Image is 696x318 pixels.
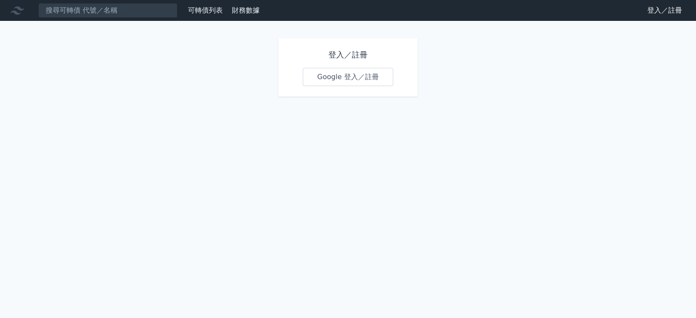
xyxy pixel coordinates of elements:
a: 可轉債列表 [188,6,223,14]
a: 財務數據 [232,6,260,14]
a: Google 登入／註冊 [303,68,393,86]
h1: 登入／註冊 [303,49,393,61]
input: 搜尋可轉債 代號／名稱 [38,3,177,18]
a: 登入／註冊 [640,3,689,17]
